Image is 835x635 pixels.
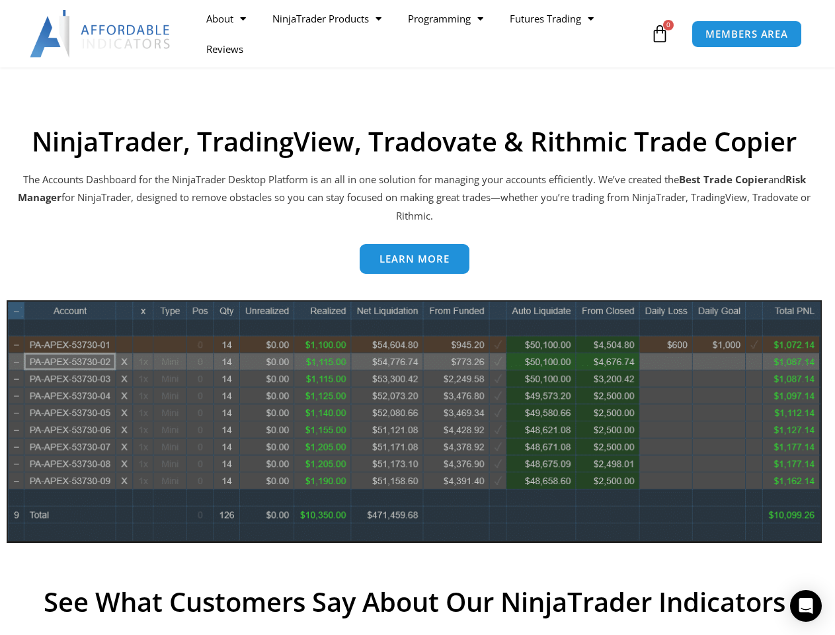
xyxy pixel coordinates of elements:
span: MEMBERS AREA [705,29,788,39]
img: LogoAI | Affordable Indicators – NinjaTrader [30,10,172,58]
span: Learn more [379,254,450,264]
b: Best Trade Copier [679,173,768,186]
span: 0 [663,20,674,30]
h2: NinjaTrader, TradingView, Tradovate & Rithmic Trade Copier [7,126,822,157]
a: About [193,3,259,34]
img: wideview8 28 2 | Affordable Indicators – NinjaTrader [7,300,822,544]
h2: See What Customers Say About Our NinjaTrader Indicators [7,586,822,618]
strong: Risk Manager [18,173,806,204]
p: The Accounts Dashboard for the NinjaTrader Desktop Platform is an all in one solution for managin... [7,171,822,226]
a: Learn more [360,244,469,274]
a: Futures Trading [497,3,607,34]
nav: Menu [193,3,647,64]
a: MEMBERS AREA [692,21,802,48]
div: Open Intercom Messenger [790,590,822,622]
a: Reviews [193,34,257,64]
a: NinjaTrader Products [259,3,395,34]
a: Programming [395,3,497,34]
a: 0 [631,15,689,53]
